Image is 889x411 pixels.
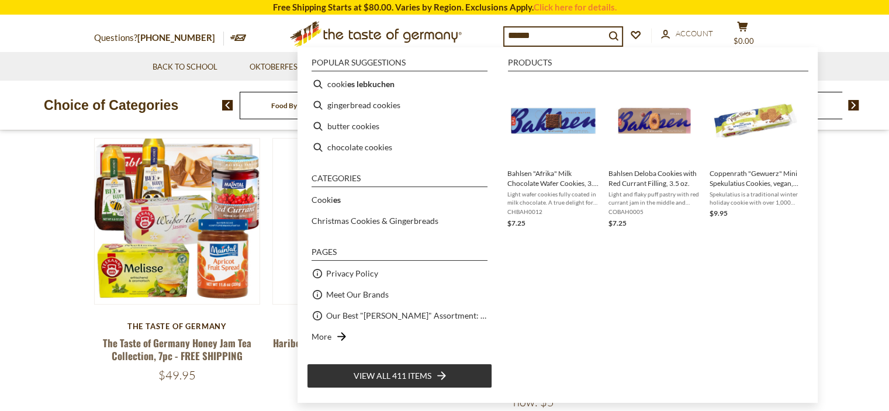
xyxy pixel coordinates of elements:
li: Bahlsen "Afrika" Milk Chocolate Wafer Cookies, 3.4 oz. [503,74,604,234]
b: es lebkuchen [347,77,395,91]
li: Bahlsen Deloba Cookies with Red Currant Filling, 3.5 oz. [604,74,705,234]
li: Popular suggestions [312,58,487,71]
span: Bahlsen "Afrika" Milk Chocolate Wafer Cookies, 3.4 oz. [507,168,599,188]
a: Cookies [312,193,341,206]
div: Haribo [272,322,439,331]
span: Spekulatius is a traditional winter holiday cookie with over 1,000 years of history. Based on pop... [710,190,801,206]
li: Pages [312,248,487,261]
li: More [307,326,492,347]
li: cookies lebkuchen [307,74,492,95]
li: chocolate cookies [307,137,492,158]
li: Products [508,58,808,71]
li: Cookies [307,189,492,210]
a: [PHONE_NUMBER] [137,32,215,43]
a: The Taste of Germany Honey Jam Tea Collection, 7pc - FREE SHIPPING [103,336,251,362]
a: Bahlsen "Afrika" Milk Chocolate Wafer Cookies, 3.4 oz.Light wafer cookies fully coated in milk ch... [507,78,599,229]
span: Bahlsen Deloba Cookies with Red Currant Filling, 3.5 oz. [608,168,700,188]
li: Categories [312,174,487,187]
li: Our Best "[PERSON_NAME]" Assortment: 33 Choices For The Grillabend [307,305,492,326]
img: The Taste of Germany Honey Jam Tea Collection, 7pc - FREE SHIPPING [95,139,260,304]
li: Coppenrath "Gewuerz" Mini Spekulatius Cookies, vegan, 5.3 oz [705,74,806,234]
button: $0.00 [725,21,760,50]
li: gingerbread cookies [307,95,492,116]
a: Back to School [153,61,217,74]
li: Meet Our Brands [307,284,492,305]
div: The Taste of Germany [94,322,261,331]
span: Account [676,29,713,38]
span: View all 411 items [354,369,431,382]
span: $49.95 [158,368,196,382]
a: Food By Category [271,101,327,110]
span: Light and flaky puff pastry with red currant jam in the middle and lightly dusted with sugar - fr... [608,190,700,206]
a: Privacy Policy [326,267,378,280]
a: Our Best "[PERSON_NAME]" Assortment: 33 Choices For The Grillabend [326,309,487,322]
span: Coppenrath "Gewuerz" Mini Spekulatius Cookies, vegan, 5.3 oz [710,168,801,188]
span: $0.00 [734,36,754,46]
span: CHBAH0012 [507,208,599,216]
a: Vegan Coppenrath Gewuerz Spekulatius CookiesCoppenrath "Gewuerz" Mini Spekulatius Cookies, vegan,... [710,78,801,229]
span: $7.25 [507,219,525,227]
li: Privacy Policy [307,263,492,284]
img: previous arrow [222,100,233,110]
a: Account [661,27,713,40]
a: Bahlsen Deloba Cookies with Red Currant Filling, 3.5 oz.Light and flaky puff pastry with red curr... [608,78,700,229]
div: Instant Search Results [298,47,818,403]
img: Vegan Coppenrath Gewuerz Spekulatius Cookies [713,78,798,163]
a: Christmas Cookies & Gingerbreads [312,214,438,227]
img: Haribo "Pfirsiche" Candy, 175g - Made in Germany [273,139,438,304]
a: Click here for details. [534,2,617,12]
span: Light wafer cookies fully coated in milk chocolate. A true delight for chocolate cookie fans. Sin... [507,190,599,206]
img: next arrow [848,100,859,110]
span: COBAH0005 [608,208,700,216]
span: $9.95 [710,209,728,217]
li: Christmas Cookies & Gingerbreads [307,210,492,232]
span: $7.25 [608,219,627,227]
a: Haribo "Pfirsiche" Candy, 175g - Made in [GEOGRAPHIC_DATA] [273,336,438,362]
li: View all 411 items [307,364,492,388]
b: es [333,195,341,205]
li: butter cookies [307,116,492,137]
p: Questions? [94,30,224,46]
a: Oktoberfest [250,61,310,74]
a: Meet Our Brands [326,288,389,301]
